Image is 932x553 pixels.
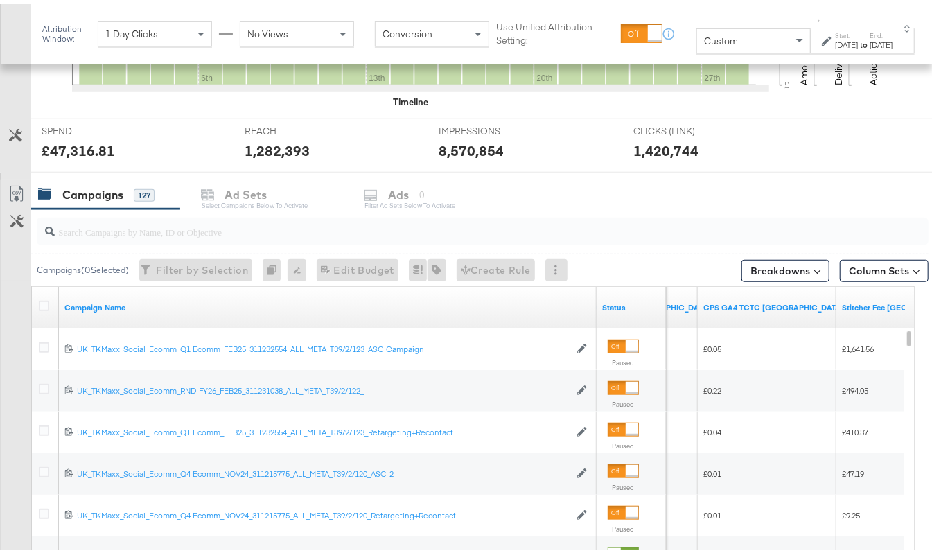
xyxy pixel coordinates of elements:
a: Shows the current state of your Ad Campaign. [602,298,660,309]
span: 1 Day Clicks [105,24,158,36]
span: £0.05 [703,340,721,350]
span: £0.22 [703,381,721,392]
span: CLICKS (LINK) [633,121,737,134]
div: 0 [263,255,288,277]
span: £0.04 [703,423,721,433]
text: Amount (GBP) [798,20,810,81]
span: No Views [247,24,288,36]
span: £0.01 [703,464,721,475]
span: IMPRESSIONS [439,121,543,134]
div: Timeline [393,91,428,105]
input: Search Campaigns by Name, ID or Objective [55,209,850,236]
div: 127 [134,185,155,197]
div: 1,282,393 [245,137,310,157]
div: [DATE] [836,35,859,46]
button: Column Sets [840,256,929,278]
span: £410.37 [842,423,868,433]
a: Cost per session (GA4) using total cost to client [703,298,843,309]
span: £9.25 [842,506,860,516]
button: Breakdowns [741,256,829,278]
span: REACH [245,121,349,134]
div: UK_TKMaxx_Social_Ecomm_Q4 Ecomm_NOV24_311215775_ALL_META_T39/2/120_ASC-2 [77,464,570,475]
div: 1,420,744 [633,137,698,157]
span: £494.05 [842,381,868,392]
text: Delivery [832,46,845,81]
span: £47.19 [842,464,864,475]
a: Your campaign name. [64,298,591,309]
div: [DATE] [870,35,893,46]
label: Use Unified Attribution Setting: [496,17,615,42]
a: UK_TKMaxx_Social_Ecomm_Q4 Ecomm_NOV24_311215775_ALL_META_T39/2/120_Retargeting+Recontact [77,506,570,518]
a: UK_TKMaxx_Social_Ecomm_Q1 Ecomm_FEB25_311232554_ALL_META_T39/2/123_Retargeting+Recontact [77,423,570,434]
div: UK_TKMaxx_Social_Ecomm_Q4 Ecomm_NOV24_311215775_ALL_META_T39/2/120_Retargeting+Recontact [77,506,570,517]
div: UK_TKMaxx_Social_Ecomm_RND-FY26_FEB25_311231038_ALL_META_T39/2/122_ [77,381,570,392]
a: UK_TKMaxx_Social_Ecomm_Q4 Ecomm_NOV24_311215775_ALL_META_T39/2/120_ASC-2 [77,464,570,476]
text: Actions [867,49,879,81]
div: Attribution Window: [42,20,91,39]
span: SPEND [42,121,146,134]
label: Start: [836,27,859,36]
label: Paused [608,437,639,446]
span: £0.01 [703,506,721,516]
span: £1,641.56 [842,340,874,350]
div: Campaigns [62,183,123,199]
span: Custom [704,30,738,43]
label: End: [870,27,893,36]
span: Conversion [383,24,432,36]
div: 8,570,854 [439,137,504,157]
label: Paused [608,396,639,405]
span: ↑ [812,15,825,19]
a: UK_TKMaxx_Social_Ecomm_RND-FY26_FEB25_311231038_ALL_META_T39/2/122_ [77,381,570,393]
a: UK_TKMaxx_Social_Ecomm_Q1 Ecomm_FEB25_311232554_ALL_META_T39/2/123_ASC Campaign [77,340,570,351]
label: Paused [608,520,639,529]
div: £47,316.81 [42,137,115,157]
label: Paused [608,354,639,363]
strong: to [859,35,870,46]
label: Paused [608,479,639,488]
div: Campaigns ( 0 Selected) [37,260,129,272]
